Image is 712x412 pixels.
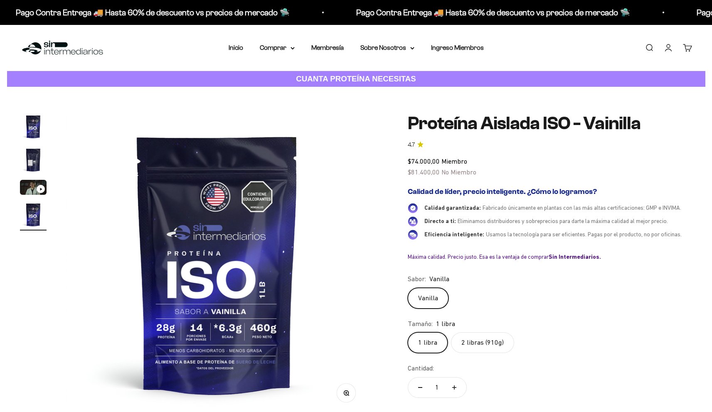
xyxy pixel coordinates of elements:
span: $81.400,00 [408,168,440,176]
button: Ir al artículo 3 [20,180,47,197]
span: Eliminamos distribuidores y sobreprecios para darte la máxima calidad al mejor precio. [458,218,668,224]
legend: Sabor: [408,274,426,284]
span: Vanilla [429,274,449,284]
p: Pago Contra Entrega 🚚 Hasta 60% de descuento vs precios de mercado 🛸 [355,6,629,19]
span: Calidad garantizada: [424,204,481,211]
a: Ingreso Miembros [431,44,484,51]
span: 4.7 [408,140,415,150]
span: Eficiencia inteligente: [424,231,484,238]
span: 1 libra [436,319,455,329]
button: Reducir cantidad [408,378,432,397]
h2: Calidad de líder, precio inteligente. ¿Cómo lo logramos? [408,187,692,196]
div: Máxima calidad. Precio justo. Esa es la ventaja de comprar [408,253,692,260]
img: Directo a ti [408,216,418,226]
span: Usamos la tecnología para ser eficientes. Pagas por el producto, no por oficinas. [486,231,682,238]
b: Sin Intermediarios. [549,253,601,260]
button: Ir al artículo 1 [20,113,47,142]
span: Directo a ti: [424,218,456,224]
span: Miembro [441,157,467,165]
a: Inicio [229,44,243,51]
img: Proteína Aislada ISO - Vainilla [20,147,47,173]
strong: CUANTA PROTEÍNA NECESITAS [296,74,416,83]
button: Ir al artículo 2 [20,147,47,176]
span: Fabricado únicamente en plantas con las más altas certificaciones: GMP e INVIMA. [483,204,681,211]
summary: Sobre Nosotros [360,42,414,53]
h1: Proteína Aislada ISO - Vainilla [408,113,692,133]
p: Pago Contra Entrega 🚚 Hasta 60% de descuento vs precios de mercado 🛸 [15,6,289,19]
img: Proteína Aislada ISO - Vainilla [20,113,47,140]
summary: Comprar [260,42,295,53]
img: Proteína Aislada ISO - Vainilla [20,201,47,228]
span: $74.000,00 [408,157,440,165]
span: No Miembro [441,168,476,176]
button: Aumentar cantidad [442,378,466,397]
img: Calidad garantizada [408,203,418,213]
label: Cantidad: [408,363,434,374]
a: 4.74.7 de 5.0 estrellas [408,140,692,150]
img: Eficiencia inteligente [408,230,418,240]
a: CUANTA PROTEÍNA NECESITAS [7,71,705,87]
button: Ir al artículo 4 [20,201,47,231]
legend: Tamaño: [408,319,433,329]
a: Membresía [311,44,344,51]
